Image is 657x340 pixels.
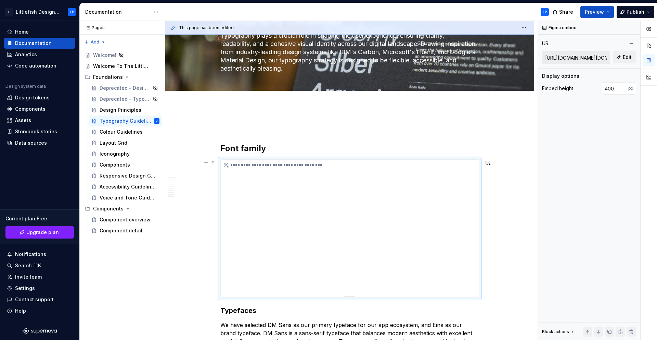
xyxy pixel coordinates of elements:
[89,192,162,203] a: Voice and Tone Guidelines
[100,150,130,157] div: Iconography
[5,84,46,89] div: Design system data
[89,214,162,225] a: Component overview
[15,251,46,258] div: Notifications
[89,105,162,116] a: Design Principles
[602,82,628,95] input: 100
[219,30,478,74] textarea: Typography plays a crucial role in shaping the user experience, ensuring clarity, readability, an...
[15,285,35,292] div: Settings
[15,262,41,269] div: Search ⌘K
[613,51,636,63] button: Edit
[5,8,13,16] div: L
[4,60,75,71] a: Code automation
[4,271,75,282] a: Invite team
[93,52,116,59] div: Welcome!
[156,118,158,124] div: LP
[542,85,573,92] div: Embed height
[542,40,551,47] div: URL
[4,104,75,114] a: Components
[559,9,573,15] span: Share
[89,225,162,236] a: Component detail
[26,229,59,236] span: Upgrade plan
[89,170,162,181] a: Responsive Design Guidelines
[4,49,75,60] a: Analytics
[4,294,75,305] button: Contact support
[100,172,156,179] div: Responsive Design Guidelines
[4,137,75,148] a: Data sources
[89,116,162,126] a: Typography GuidelinesLP
[91,39,99,45] span: Add
[82,50,162,236] div: Page tree
[100,216,151,223] div: Component overview
[15,117,31,124] div: Assets
[15,128,57,135] div: Storybook stories
[1,4,78,19] button: LLittlefish Design SystemLP
[15,40,52,47] div: Documentation
[82,50,162,61] a: Welcome!
[5,215,74,222] div: Current plan : Free
[4,305,75,316] button: Help
[89,159,162,170] a: Components
[100,161,130,168] div: Components
[5,226,74,239] a: Upgrade plan
[543,9,547,15] div: LP
[4,115,75,126] a: Assets
[549,6,578,18] button: Share
[4,249,75,260] button: Notifications
[617,6,654,18] button: Publish
[628,86,633,91] p: px
[89,94,162,105] a: Deprecated - Typography
[82,25,105,31] div: Pages
[23,328,57,335] svg: Supernova Logo
[93,74,123,81] div: Foundations
[82,61,162,72] a: Welcome To The Littlefish Design System
[4,38,75,49] a: Documentation
[627,9,644,15] span: Publish
[82,203,162,214] div: Components
[15,62,56,69] div: Code automation
[179,25,235,31] span: This page has been edited.
[89,126,162,137] a: Colour Guidelines
[15,307,26,314] div: Help
[100,139,127,146] div: Layout Grid
[4,260,75,271] button: Search ⌘K
[89,181,162,192] a: Accessibility Guidelines
[4,283,75,294] a: Settings
[100,227,142,234] div: Component detail
[93,205,124,212] div: Components
[623,54,632,61] span: Edit
[89,83,162,94] a: Deprecated - Design tokens
[82,72,162,83] div: Foundations
[542,73,579,80] div: Display options
[15,28,29,35] div: Home
[585,9,604,15] span: Preview
[15,139,47,146] div: Data sources
[89,148,162,159] a: Iconography
[580,6,614,18] button: Preview
[82,37,108,47] button: Add
[85,9,150,15] div: Documentation
[15,51,37,58] div: Analytics
[100,96,151,102] div: Deprecated - Typography
[70,9,74,15] div: LP
[4,126,75,137] a: Storybook stories
[220,306,256,315] strong: Typefaces
[15,94,50,101] div: Design tokens
[15,106,46,112] div: Components
[93,63,150,70] div: Welcome To The Littlefish Design System
[542,327,575,337] div: Block actions
[100,194,156,201] div: Voice and Tone Guidelines
[100,183,156,190] div: Accessibility Guidelines
[542,329,569,335] div: Block actions
[4,92,75,103] a: Design tokens
[100,118,153,124] div: Typography Guidelines
[16,9,60,15] div: Littlefish Design System
[15,274,42,280] div: Invite team
[89,137,162,148] a: Layout Grid
[15,296,54,303] div: Contact support
[100,85,151,92] div: Deprecated - Design tokens
[100,107,141,113] div: Design Principles
[220,143,479,154] h2: Font family
[100,129,143,135] div: Colour Guidelines
[4,26,75,37] a: Home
